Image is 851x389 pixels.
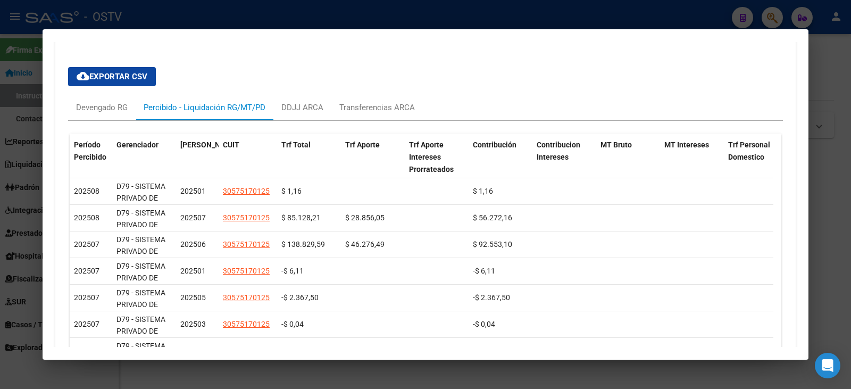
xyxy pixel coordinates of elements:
[74,187,99,195] span: 202508
[74,240,99,249] span: 202507
[112,134,176,180] datatable-header-cell: Gerenciador
[660,134,724,180] datatable-header-cell: MT Intereses
[281,346,302,355] span: $ 0,00
[74,346,99,355] span: 202506
[223,320,270,328] span: 30575170125
[176,134,219,180] datatable-header-cell: Período Devengado
[180,293,206,302] span: 202505
[74,213,99,222] span: 202508
[728,140,770,161] span: Trf Personal Domestico
[345,213,385,222] span: $ 28.856,05
[815,353,840,378] div: Open Intercom Messenger
[116,315,165,360] span: D79 - SISTEMA PRIVADO DE SALUD S.A (Medicenter)
[596,134,660,180] datatable-header-cell: MT Bruto
[223,346,270,355] span: 30575170125
[473,240,512,249] span: $ 92.553,10
[409,140,454,173] span: Trf Aporte Intereses Prorrateados
[664,140,709,149] span: MT Intereses
[473,346,493,355] span: $ 0,00
[473,320,495,328] span: -$ 0,04
[74,293,99,302] span: 202507
[223,140,239,149] span: CUIT
[180,267,206,275] span: 202501
[77,70,89,82] mat-icon: cloud_download
[223,240,270,249] span: 30575170125
[116,235,165,280] span: D79 - SISTEMA PRIVADO DE SALUD S.A (Medicenter)
[77,72,147,81] span: Exportar CSV
[116,182,165,227] span: D79 - SISTEMA PRIVADO DE SALUD S.A (Medicenter)
[223,213,270,222] span: 30575170125
[281,267,304,275] span: -$ 6,11
[537,140,580,161] span: Contribucion Intereses
[180,187,206,195] span: 202501
[76,102,128,113] div: Devengado RG
[74,320,99,328] span: 202507
[74,267,99,275] span: 202507
[405,134,469,180] datatable-header-cell: Trf Aporte Intereses Prorrateados
[473,140,516,149] span: Contribución
[116,262,165,307] span: D79 - SISTEMA PRIVADO DE SALUD S.A (Medicenter)
[116,288,165,333] span: D79 - SISTEMA PRIVADO DE SALUD S.A (Medicenter)
[68,67,156,86] button: Exportar CSV
[180,140,238,149] span: [PERSON_NAME]
[345,140,380,149] span: Trf Aporte
[223,187,270,195] span: 30575170125
[473,293,510,302] span: -$ 2.367,50
[70,134,112,180] datatable-header-cell: Período Percibido
[180,320,206,328] span: 202503
[144,102,265,113] div: Percibido - Liquidación RG/MT/PD
[339,102,415,113] div: Transferencias ARCA
[180,346,206,355] span: 202503
[281,213,321,222] span: $ 85.128,21
[277,134,341,180] datatable-header-cell: Trf Total
[281,187,302,195] span: $ 1,16
[473,267,495,275] span: -$ 6,11
[116,342,165,386] span: D79 - SISTEMA PRIVADO DE SALUD S.A (Medicenter)
[345,240,385,249] span: $ 46.276,49
[281,140,311,149] span: Trf Total
[281,293,319,302] span: -$ 2.367,50
[180,213,206,222] span: 202507
[223,293,270,302] span: 30575170125
[469,134,532,180] datatable-header-cell: Contribución
[74,140,106,161] span: Período Percibido
[223,267,270,275] span: 30575170125
[341,134,405,180] datatable-header-cell: Trf Aporte
[180,240,206,249] span: 202506
[600,140,632,149] span: MT Bruto
[532,134,596,180] datatable-header-cell: Contribucion Intereses
[473,213,512,222] span: $ 56.272,16
[281,240,325,249] span: $ 138.829,59
[116,209,165,253] span: D79 - SISTEMA PRIVADO DE SALUD S.A (Medicenter)
[281,102,323,113] div: DDJJ ARCA
[116,140,158,149] span: Gerenciador
[724,134,788,180] datatable-header-cell: Trf Personal Domestico
[473,187,493,195] span: $ 1,16
[281,320,304,328] span: -$ 0,04
[219,134,277,180] datatable-header-cell: CUIT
